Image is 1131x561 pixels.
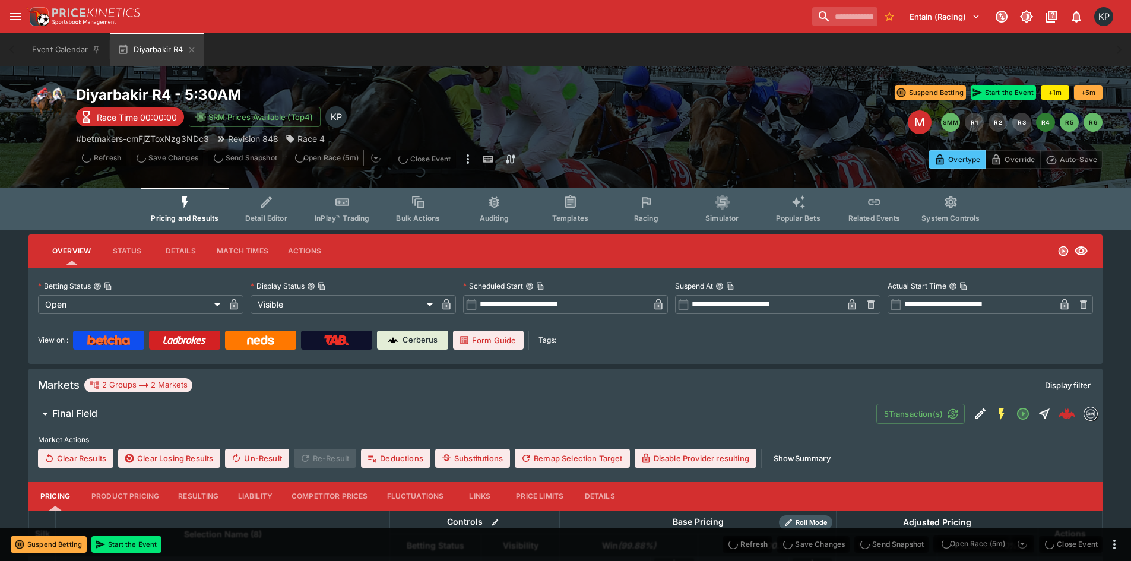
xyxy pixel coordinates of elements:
[908,110,932,134] div: Edit Meeting
[43,237,100,265] button: Overview
[715,282,724,290] button: Suspend AtCopy To Clipboard
[278,237,331,265] button: Actions
[361,449,430,468] button: Deductions
[965,113,984,132] button: R1
[151,214,218,223] span: Pricing and Results
[634,214,658,223] span: Racing
[28,402,876,426] button: Final Field
[97,111,177,123] p: Race Time 00:00:00
[1066,6,1087,27] button: Notifications
[93,282,102,290] button: Betting StatusCopy To Clipboard
[403,334,438,346] p: Cerberus
[110,33,203,66] button: Diyarbakir R4
[880,7,899,26] button: No Bookmarks
[1074,85,1103,100] button: +5m
[1091,4,1117,30] button: Kedar Pandit
[28,482,82,511] button: Pricing
[76,132,209,145] p: Copy To Clipboard
[229,482,282,511] button: Liability
[766,449,838,468] button: ShowSummary
[207,237,278,265] button: Match Times
[38,281,91,291] p: Betting Status
[538,331,556,350] label: Tags:
[435,449,510,468] button: Substitutions
[487,515,503,530] button: Bulk edit
[552,214,588,223] span: Templates
[635,449,756,468] button: Disable Provider resulting
[76,85,590,104] h2: Copy To Clipboard
[941,113,1103,132] nav: pagination navigation
[282,482,378,511] button: Competitor Prices
[1034,403,1055,424] button: Straight
[163,335,206,345] img: Ladbrokes
[378,482,454,511] button: Fluctuations
[38,331,68,350] label: View on :
[26,5,50,28] img: PriceKinetics Logo
[536,282,544,290] button: Copy To Clipboard
[1038,376,1098,395] button: Display filter
[1059,405,1075,422] div: abc5dc53-6661-4e49-bcd6-08c479049191
[294,449,356,468] span: Re-Result
[921,214,980,223] span: System Controls
[941,113,960,132] button: SMM
[171,527,275,541] span: Selection Name (8)
[515,449,630,468] button: Remap Selection Target
[959,282,968,290] button: Copy To Clipboard
[933,535,1034,552] div: split button
[985,150,1040,169] button: Override
[87,335,130,345] img: Betcha
[11,536,87,553] button: Suspend Betting
[52,20,116,25] img: Sportsbook Management
[1060,113,1079,132] button: R5
[388,335,398,345] img: Cerberus
[970,403,991,424] button: Edit Detail
[902,7,987,26] button: Select Tenant
[1038,511,1102,556] th: Actions
[848,214,900,223] span: Related Events
[38,295,224,314] div: Open
[1084,113,1103,132] button: R6
[251,295,437,314] div: Visible
[506,482,573,511] button: Price Limits
[895,85,966,100] button: Suspend Betting
[668,515,728,530] div: Base Pricing
[38,431,1093,449] label: Market Actions
[118,449,220,468] button: Clear Losing Results
[705,214,739,223] span: Simulator
[1060,153,1097,166] p: Auto-Save
[480,214,509,223] span: Auditing
[888,281,946,291] p: Actual Start Time
[1036,113,1055,132] button: R4
[1084,407,1097,420] img: betmakers
[1016,407,1030,421] svg: Open
[52,8,140,17] img: PriceKinetics
[325,106,347,128] div: Kedar Pandit
[52,407,97,420] h6: Final Field
[989,113,1008,132] button: R2
[971,85,1036,100] button: Start the Event
[1074,244,1088,258] svg: Visible
[307,282,315,290] button: Display StatusCopy To Clipboard
[245,214,287,223] span: Detail Editor
[28,85,66,123] img: horse_racing.png
[1107,537,1122,552] button: more
[791,518,832,528] span: Roll Mode
[189,107,321,127] button: SRM Prices Available (Top4)
[251,281,305,291] p: Display Status
[453,331,524,350] a: Form Guide
[5,6,26,27] button: open drawer
[1057,245,1069,257] svg: Open
[29,511,56,556] th: Silk
[91,536,161,553] button: Start the Event
[1055,402,1079,426] a: abc5dc53-6661-4e49-bcd6-08c479049191
[812,7,877,26] input: search
[463,281,523,291] p: Scheduled Start
[1012,403,1034,424] button: Open
[1005,153,1035,166] p: Override
[991,403,1012,424] button: SGM Enabled
[287,150,388,166] div: split button
[225,449,289,468] button: Un-Result
[104,282,112,290] button: Copy To Clipboard
[461,150,475,169] button: more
